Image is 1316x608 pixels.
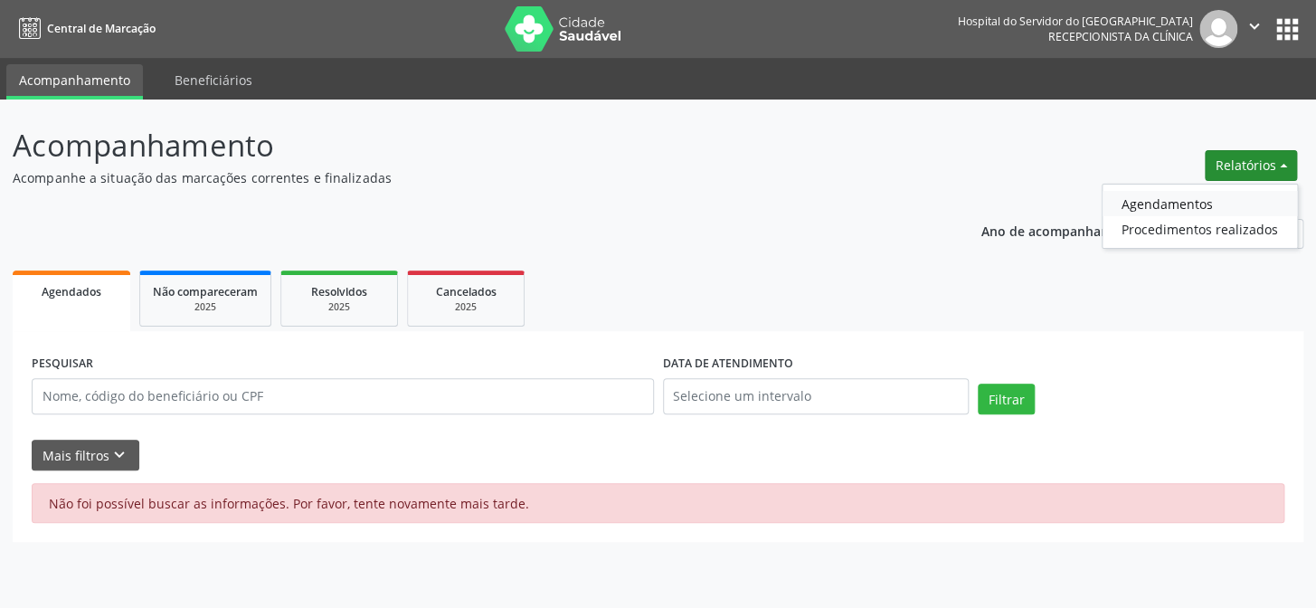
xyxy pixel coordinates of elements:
[1205,150,1297,181] button: Relatórios
[13,123,916,168] p: Acompanhamento
[958,14,1193,29] div: Hospital do Servidor do [GEOGRAPHIC_DATA]
[1237,10,1272,48] button: 
[1245,16,1264,36] i: 
[1272,14,1303,45] button: apps
[13,14,156,43] a: Central de Marcação
[311,284,367,299] span: Resolvidos
[978,384,1035,414] button: Filtrar
[1102,184,1298,249] ul: Relatórios
[1103,216,1297,242] a: Procedimentos realizados
[1199,10,1237,48] img: img
[436,284,497,299] span: Cancelados
[6,64,143,100] a: Acompanhamento
[1103,191,1297,216] a: Agendamentos
[13,168,916,187] p: Acompanhe a situação das marcações correntes e finalizadas
[42,284,101,299] span: Agendados
[162,64,265,96] a: Beneficiários
[153,300,258,314] div: 2025
[109,445,129,465] i: keyboard_arrow_down
[32,440,139,471] button: Mais filtroskeyboard_arrow_down
[1048,29,1193,44] span: Recepcionista da clínica
[663,350,793,378] label: DATA DE ATENDIMENTO
[980,219,1141,242] p: Ano de acompanhamento
[32,378,654,414] input: Nome, código do beneficiário ou CPF
[32,483,1284,523] div: Não foi possível buscar as informações. Por favor, tente novamente mais tarde.
[294,300,384,314] div: 2025
[421,300,511,314] div: 2025
[663,378,970,414] input: Selecione um intervalo
[153,284,258,299] span: Não compareceram
[32,350,93,378] label: PESQUISAR
[47,21,156,36] span: Central de Marcação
